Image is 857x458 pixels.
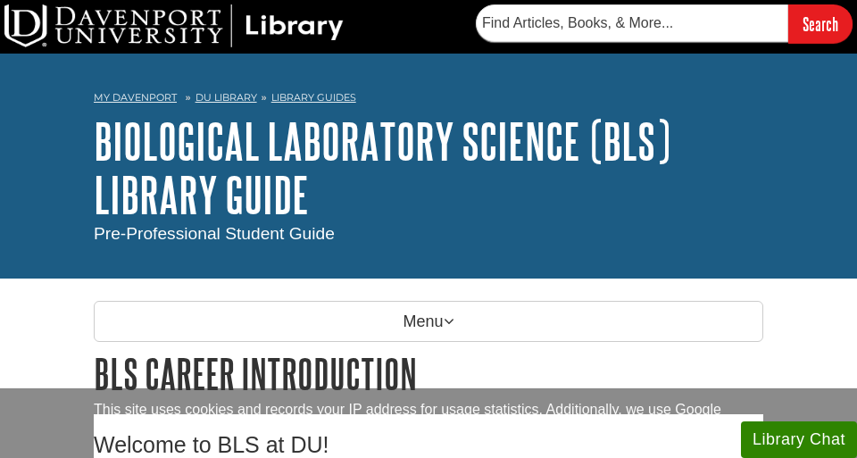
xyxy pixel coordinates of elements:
[94,90,177,105] a: My Davenport
[196,91,257,104] a: DU Library
[271,91,356,104] a: Library Guides
[476,4,788,42] input: Find Articles, Books, & More...
[94,113,670,222] a: Biological Laboratory Science (BLS) Library Guide
[94,301,763,342] p: Menu
[94,86,763,114] nav: breadcrumb
[94,351,763,396] h1: BLS Career Introduction
[741,421,857,458] button: Library Chat
[4,4,344,47] img: DU Library
[476,4,853,43] form: Searches DU Library's articles, books, and more
[788,4,853,43] input: Search
[94,224,335,243] span: Pre-Professional Student Guide
[94,432,763,458] h3: Welcome to BLS at DU!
